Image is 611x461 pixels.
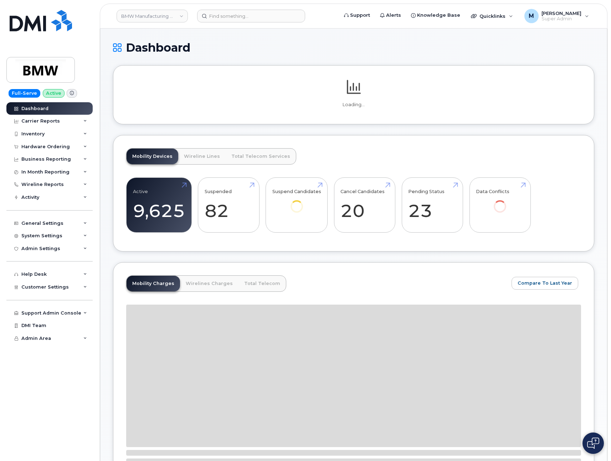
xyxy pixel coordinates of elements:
a: Mobility Devices [127,149,178,164]
a: Data Conflicts [476,182,524,223]
a: Total Telecom [238,276,286,291]
h1: Dashboard [113,41,594,54]
span: Compare To Last Year [518,280,572,286]
a: Pending Status 23 [408,182,456,229]
a: Wireline Lines [178,149,226,164]
p: Loading... [126,102,581,108]
a: Wirelines Charges [180,276,238,291]
a: Mobility Charges [127,276,180,291]
img: Open chat [587,437,599,449]
a: Cancel Candidates 20 [340,182,389,229]
a: Suspend Candidates [272,182,321,223]
button: Compare To Last Year [512,277,578,290]
a: Total Telecom Services [226,149,296,164]
a: Suspended 82 [205,182,253,229]
a: Active 9,625 [133,182,185,229]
